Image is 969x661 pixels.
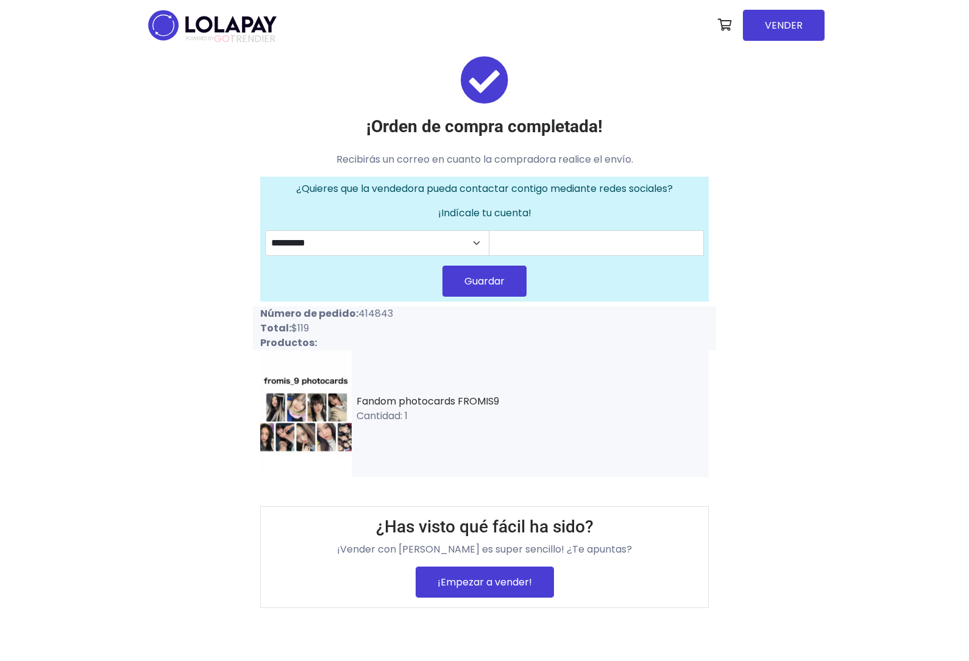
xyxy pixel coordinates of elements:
[186,34,275,44] span: TRENDIER
[260,306,477,321] p: 414843
[214,32,230,46] span: GO
[271,517,698,537] h3: ¿Has visto qué fácil ha sido?
[260,350,352,477] img: small_1717789240001.jpeg
[271,542,698,557] p: ¡Vender con [PERSON_NAME] es super sencillo! ¿Te apuntas?
[260,116,709,137] h3: ¡Orden de compra completada!
[357,394,499,408] a: Fandom photocards FROMIS9
[743,10,825,41] a: VENDER
[265,206,704,221] p: ¡Indícale tu cuenta!
[186,35,214,42] span: POWERED BY
[442,266,527,297] button: Guardar
[260,336,317,350] strong: Productos:
[144,6,280,44] img: logo
[260,152,709,167] p: Recibirás un correo en cuanto la compradora realice el envío.
[260,321,291,335] strong: Total:
[265,182,704,196] p: ¿Quieres que la vendedora pueda contactar contigo mediante redes sociales?
[357,409,709,423] p: Cantidad: 1
[260,306,358,320] strong: Número de pedido:
[260,321,477,336] p: $119
[416,567,554,598] a: ¡Empezar a vender!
